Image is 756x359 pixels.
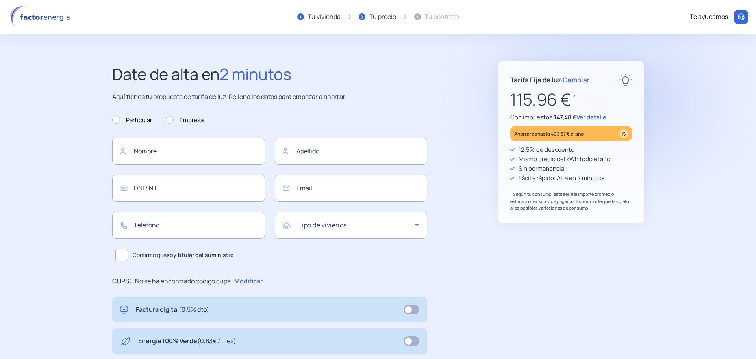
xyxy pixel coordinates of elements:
[120,305,128,315] img: digital-invoice.svg
[220,63,291,85] span: 2 minutos
[120,336,130,346] img: energy-green.svg
[136,305,209,315] p: Factura digital
[133,251,234,259] span: Confirmo que
[167,251,234,259] b: soy titular del suministro
[112,276,131,286] p: CUPS:
[8,6,75,28] img: logo factor
[519,145,574,154] p: 12,5% de descuento
[737,13,745,21] img: llamar
[298,221,347,229] mat-label: Tipo de vivienda
[112,115,152,125] label: Particular
[519,173,605,183] p: Fácil y rápido: Alta en 2 minutos
[166,115,204,125] label: Empresa
[112,92,427,102] p: Aquí tienes tu propuesta de tarifa de luz. Rellena los datos para empezar a ahorrar.
[576,113,606,121] span: Ver detalle
[619,73,632,86] img: rate-E.svg
[308,12,341,22] div: Tu vivienda
[234,276,263,286] p: Modificar
[425,12,459,22] div: Tu contrato
[510,113,632,122] p: Con impuestos:
[510,86,632,113] p: 115,96 €
[519,164,564,173] p: Sin permanencia
[519,154,610,164] p: Mismo precio del kWh todo el año
[112,61,427,87] h2: Date de alta en
[690,12,728,22] div: Te ayudamos
[197,337,236,345] span: (0,83€ / mes)
[369,12,396,22] div: Tu precio
[510,191,632,212] p: * Según tu consumo, este sería el importe promedio estimado mensual que pagarías. Este importe qu...
[510,74,590,85] p: Tarifa Fija de luz ·
[179,305,209,314] span: (0,5% dto)
[138,336,236,346] p: Energía 100% Verde
[554,113,576,121] span: 147,48 €
[619,129,628,138] img: percentage_icon.svg
[135,276,230,286] p: No se ha encontrado codigo cups
[563,75,590,84] span: Cambiar
[514,129,584,138] p: Ahorrarás hasta 403,87 € al año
